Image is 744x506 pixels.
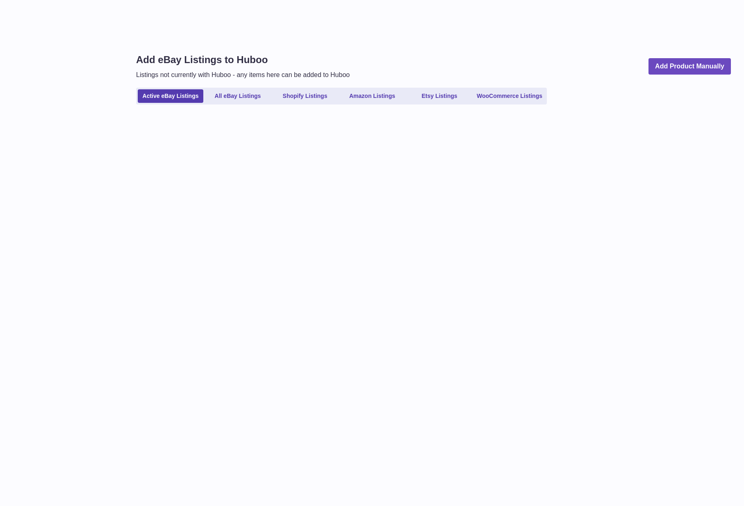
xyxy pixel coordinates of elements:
a: Etsy Listings [407,89,472,103]
a: WooCommerce Listings [474,89,545,103]
a: Active eBay Listings [138,89,203,103]
p: Listings not currently with Huboo - any items here can be added to Huboo [136,70,350,79]
a: All eBay Listings [205,89,271,103]
a: Add Product Manually [648,58,731,75]
h1: Add eBay Listings to Huboo [136,53,350,66]
a: Shopify Listings [272,89,338,103]
a: Amazon Listings [339,89,405,103]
